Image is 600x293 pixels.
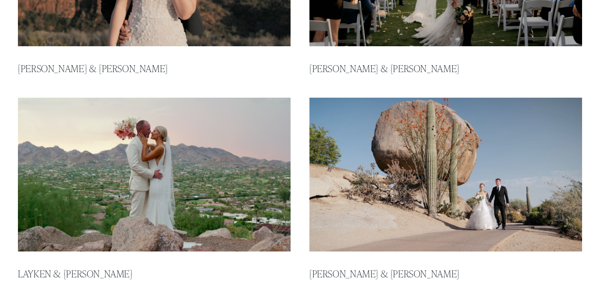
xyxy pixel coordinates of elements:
a: Layken & [PERSON_NAME] [18,267,132,280]
a: [PERSON_NAME] & [PERSON_NAME] [18,62,168,75]
img: Layken &amp; Josh [17,97,292,252]
img: Corissa &amp; Ryan [308,97,583,252]
a: [PERSON_NAME] & [PERSON_NAME] [309,62,459,75]
a: [PERSON_NAME] & [PERSON_NAME] [309,267,459,280]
